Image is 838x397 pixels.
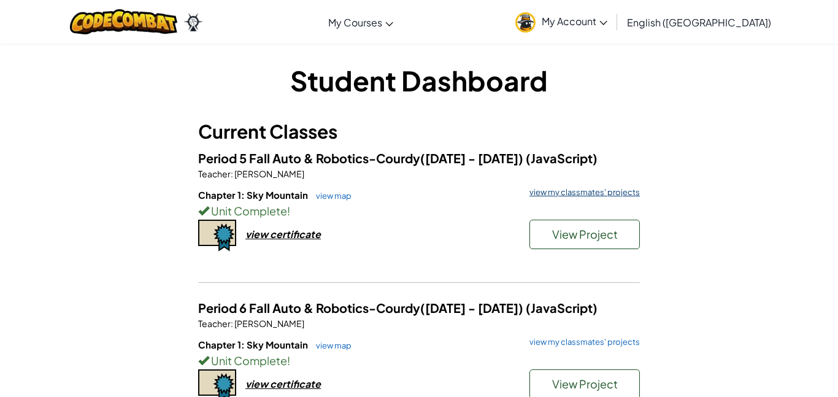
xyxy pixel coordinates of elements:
a: view map [310,191,352,201]
span: : [231,168,233,179]
span: Unit Complete [209,353,287,368]
span: (JavaScript) [526,300,598,315]
span: Period 5 Fall Auto & Robotics-Courdy([DATE] - [DATE]) [198,150,526,166]
img: Ozaria [183,13,203,31]
a: view my classmates' projects [523,188,640,196]
a: English ([GEOGRAPHIC_DATA]) [621,6,777,39]
div: view certificate [245,228,321,241]
span: Period 6 Fall Auto & Robotics-Courdy([DATE] - [DATE]) [198,300,526,315]
span: Chapter 1: Sky Mountain [198,189,310,201]
img: CodeCombat logo [70,9,177,34]
span: [PERSON_NAME] [233,168,304,179]
span: Teacher [198,168,231,179]
span: : [231,318,233,329]
span: My Courses [328,16,382,29]
a: My Account [509,2,613,41]
a: view certificate [198,377,321,390]
span: ! [287,353,290,368]
span: (JavaScript) [526,150,598,166]
button: View Project [529,220,640,249]
span: ! [287,204,290,218]
img: certificate-icon.png [198,220,236,252]
h1: Student Dashboard [198,61,640,99]
a: view my classmates' projects [523,338,640,346]
span: View Project [552,227,618,241]
span: Chapter 1: Sky Mountain [198,339,310,350]
span: My Account [542,15,607,28]
a: view certificate [198,228,321,241]
div: view certificate [245,377,321,390]
span: Unit Complete [209,204,287,218]
a: My Courses [322,6,399,39]
h3: Current Classes [198,118,640,145]
span: [PERSON_NAME] [233,318,304,329]
a: view map [310,341,352,350]
img: avatar [515,12,536,33]
span: English ([GEOGRAPHIC_DATA]) [627,16,771,29]
span: View Project [552,377,618,391]
span: Teacher [198,318,231,329]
